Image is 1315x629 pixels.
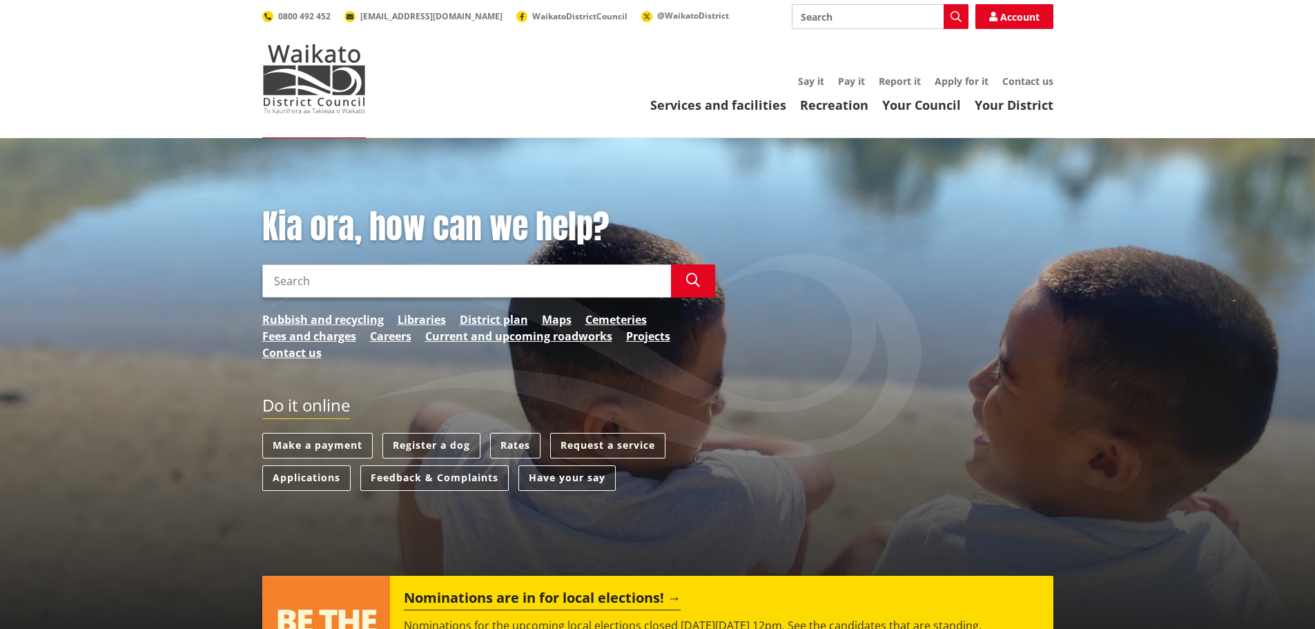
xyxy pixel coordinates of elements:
[262,207,715,247] h1: Kia ora, how can we help?
[360,465,509,491] a: Feedback & Complaints
[879,75,921,88] a: Report it
[262,311,384,328] a: Rubbish and recycling
[542,311,572,328] a: Maps
[975,97,1053,113] a: Your District
[626,328,670,345] a: Projects
[532,10,627,22] span: WaikatoDistrictCouncil
[262,264,671,298] input: Search input
[278,10,331,22] span: 0800 492 452
[344,10,503,22] a: [EMAIL_ADDRESS][DOMAIN_NAME]
[650,97,786,113] a: Services and facilities
[404,590,681,610] h2: Nominations are in for local elections!
[490,433,540,458] a: Rates
[262,10,331,22] a: 0800 492 452
[800,97,868,113] a: Recreation
[1002,75,1053,88] a: Contact us
[585,311,647,328] a: Cemeteries
[262,433,373,458] a: Make a payment
[882,97,961,113] a: Your Council
[798,75,824,88] a: Say it
[262,328,356,345] a: Fees and charges
[641,10,729,21] a: @WaikatoDistrict
[792,4,968,29] input: Search input
[425,328,612,345] a: Current and upcoming roadworks
[370,328,411,345] a: Careers
[262,345,322,361] a: Contact us
[975,4,1053,29] a: Account
[935,75,988,88] a: Apply for it
[262,465,351,491] a: Applications
[262,396,350,420] h2: Do it online
[460,311,528,328] a: District plan
[360,10,503,22] span: [EMAIL_ADDRESS][DOMAIN_NAME]
[262,44,366,113] img: Waikato District Council - Te Kaunihera aa Takiwaa o Waikato
[550,433,665,458] a: Request a service
[657,10,729,21] span: @WaikatoDistrict
[382,433,480,458] a: Register a dog
[518,465,616,491] a: Have your say
[398,311,446,328] a: Libraries
[516,10,627,22] a: WaikatoDistrictCouncil
[838,75,865,88] a: Pay it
